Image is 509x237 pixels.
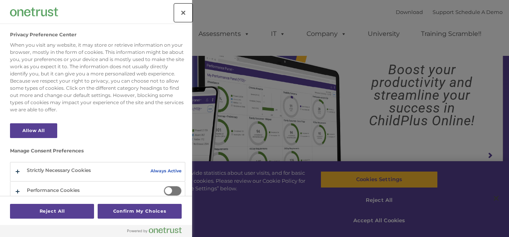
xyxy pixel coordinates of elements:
h2: Privacy Preference Center [10,32,76,38]
div: Company Logo [10,4,58,20]
span: Last name [111,53,136,59]
div: When you visit any website, it may store or retrieve information on your browser, mostly in the f... [10,41,185,113]
img: Powered by OneTrust Opens in a new Tab [127,227,182,233]
button: Confirm My Choices [98,204,182,219]
button: Reject All [10,204,94,219]
img: Company Logo [10,8,58,16]
a: Powered by OneTrust Opens in a new Tab [127,227,188,237]
h3: Manage Consent Preferences [10,148,185,158]
button: Allow All [10,123,57,138]
button: Close [174,4,192,22]
span: Phone number [111,85,145,91]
